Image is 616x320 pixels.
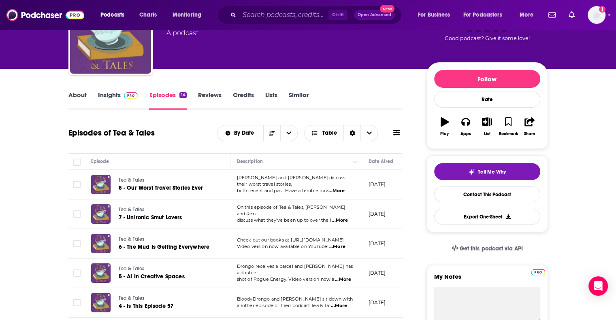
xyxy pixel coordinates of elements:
[434,163,540,180] button: tell me why sparkleTell Me Why
[119,273,215,281] a: 5 - AI In Creative Spaces
[119,184,215,192] a: 8 - Our Worst Travel Stories Ever
[369,157,393,166] div: Date Aired
[233,91,254,110] a: Credits
[380,5,394,13] span: New
[434,112,455,141] button: Play
[119,243,215,251] a: 6 - The Mud Is Getting Everywhere
[119,177,215,184] a: Tea & Tales
[599,6,605,13] svg: Add a profile image
[119,206,215,214] a: Tea & Tales
[520,9,533,21] span: More
[478,169,506,175] span: Tell Me Why
[119,303,174,309] span: 4 - Is This Episode 5?
[588,6,605,24] span: Logged in as eringalloway
[588,6,605,24] button: Show profile menu
[369,299,386,306] p: [DATE]
[369,269,386,276] p: [DATE]
[445,35,530,41] span: Good podcast? Give it some love!
[119,236,215,243] a: Tea & Tales
[237,175,345,187] span: [PERSON_NAME] and [PERSON_NAME] discuss their worst travel stories,
[6,7,84,23] img: Podchaser - Follow, Share and Rate Podcasts
[331,303,347,309] span: ...More
[217,130,263,136] button: open menu
[119,207,145,212] span: Tea & Tales
[198,91,222,110] a: Reviews
[139,9,157,21] span: Charts
[73,240,81,247] span: Toggle select row
[369,181,386,188] p: [DATE]
[73,181,81,188] span: Toggle select row
[237,237,344,243] span: Check out our books at [URL][DOMAIN_NAME]
[460,245,522,252] span: Get this podcast via API
[124,92,138,99] img: Podchaser Pro
[225,6,409,24] div: Search podcasts, credits, & more...
[91,157,109,166] div: Episode
[484,131,490,136] div: List
[237,263,353,275] span: Drongo receives a parcel and [PERSON_NAME] has a double
[237,296,353,302] span: BloodyDrongo and [PERSON_NAME] sit down with
[134,8,162,21] a: Charts
[237,276,335,282] span: shot of Rogue Energy. Video version now a
[179,92,186,98] div: 14
[265,91,277,110] a: Lists
[498,112,519,141] button: Bookmark
[234,130,257,136] span: By Date
[350,157,360,167] button: Column Actions
[239,8,328,21] input: Search podcasts, credits, & more...
[434,70,540,88] button: Follow
[328,188,345,194] span: ...More
[119,295,215,302] a: Tea & Tales
[332,217,348,224] span: ...More
[335,276,351,283] span: ...More
[531,268,545,275] a: Pro website
[412,8,460,21] button: open menu
[237,303,330,308] span: another episode of their podcast Tea & Tal
[68,91,87,110] a: About
[289,91,309,110] a: Similar
[166,28,198,38] div: A podcast
[304,125,378,141] button: Choose View
[119,266,145,271] span: Tea & Tales
[119,236,145,242] span: Tea & Tales
[119,302,215,310] a: 4 - Is This Episode 5?
[237,157,263,166] div: Description
[328,10,347,20] span: Ctrl K
[119,295,145,301] span: Tea & Tales
[119,265,215,273] a: Tea & Tales
[514,8,544,21] button: open menu
[358,13,391,17] span: Open Advanced
[588,6,605,24] img: User Profile
[565,8,578,22] a: Show notifications dropdown
[237,217,331,223] span: discuss what they've been up to over the l
[322,130,337,136] span: Table
[468,169,475,175] img: tell me why sparkle
[463,9,502,21] span: For Podcasters
[343,125,360,141] div: Sort Direction
[119,177,145,183] span: Tea & Tales
[119,214,215,222] a: 7 - Unironic Smut Lovers
[418,9,450,21] span: For Business
[73,299,81,306] span: Toggle select row
[458,8,514,21] button: open menu
[369,240,386,247] p: [DATE]
[237,204,346,216] span: On this episode of Tea & Tales, [PERSON_NAME] and Ren
[445,239,529,259] a: Get this podcast via API
[73,269,81,277] span: Toggle select row
[329,244,345,250] span: ...More
[455,112,476,141] button: Apps
[434,91,540,108] div: Rate
[460,131,471,136] div: Apps
[173,9,201,21] span: Monitoring
[434,273,540,287] label: My Notes
[588,276,608,296] div: Open Intercom Messenger
[531,269,545,275] img: Podchaser Pro
[499,131,518,136] div: Bookmark
[237,188,328,193] span: both recent and past. Have a terrible trav
[369,210,386,217] p: [DATE]
[100,9,124,21] span: Podcasts
[95,8,135,21] button: open menu
[119,214,182,221] span: 7 - Unironic Smut Lovers
[545,8,559,22] a: Show notifications dropdown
